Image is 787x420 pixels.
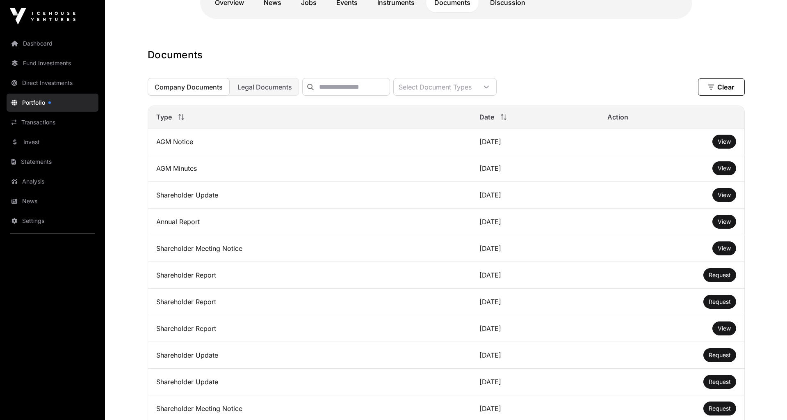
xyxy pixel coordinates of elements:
span: View [718,218,731,225]
td: [DATE] [471,315,599,342]
span: Request [709,271,731,278]
img: Icehouse Ventures Logo [10,8,75,25]
button: Request [703,268,736,282]
td: [DATE] [471,342,599,369]
td: Shareholder Report [148,315,472,342]
span: Type [156,112,172,122]
a: Settings [7,212,98,230]
a: Request [709,378,731,386]
td: [DATE] [471,155,599,182]
iframe: Chat Widget [746,381,787,420]
button: Company Documents [148,78,230,96]
a: Statements [7,153,98,171]
button: View [712,321,736,335]
a: View [718,191,731,199]
span: View [718,191,731,198]
td: [DATE] [471,289,599,315]
a: View [718,244,731,252]
td: AGM Notice [148,129,472,155]
button: View [712,215,736,229]
a: Request [709,404,731,413]
span: View [718,165,731,172]
button: Request [703,375,736,389]
button: Legal Documents [230,78,299,96]
td: [DATE] [471,235,599,262]
span: Date [479,112,494,122]
span: Request [709,405,731,412]
button: View [712,188,736,202]
a: Invest [7,133,98,151]
td: [DATE] [471,182,599,209]
td: Shareholder Report [148,289,472,315]
a: View [718,138,731,146]
button: View [712,135,736,149]
a: Analysis [7,172,98,190]
td: AGM Minutes [148,155,472,182]
a: Request [709,351,731,359]
a: Request [709,271,731,279]
span: View [718,138,731,145]
span: Action [607,112,628,122]
span: Request [709,378,731,385]
button: Request [703,295,736,309]
a: Request [709,298,731,306]
span: Request [709,351,731,358]
a: Transactions [7,113,98,131]
a: Portfolio [7,94,98,112]
td: Shareholder Update [148,369,472,395]
a: View [718,218,731,226]
td: [DATE] [471,262,599,289]
td: [DATE] [471,129,599,155]
h1: Documents [148,48,745,62]
span: Request [709,298,731,305]
span: Company Documents [155,83,223,91]
a: Dashboard [7,34,98,53]
a: News [7,192,98,210]
div: Select Document Types [394,78,477,95]
td: Shareholder Update [148,182,472,209]
a: View [718,164,731,172]
button: Request [703,348,736,362]
td: Annual Report [148,209,472,235]
button: Clear [698,78,745,96]
span: View [718,325,731,332]
td: [DATE] [471,369,599,395]
button: Request [703,402,736,415]
span: Legal Documents [237,83,292,91]
a: View [718,324,731,333]
td: [DATE] [471,209,599,235]
td: Shareholder Meeting Notice [148,235,472,262]
button: View [712,161,736,175]
td: Shareholder Update [148,342,472,369]
button: View [712,241,736,255]
td: Shareholder Report [148,262,472,289]
a: Fund Investments [7,54,98,72]
span: View [718,245,731,252]
a: Direct Investments [7,74,98,92]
